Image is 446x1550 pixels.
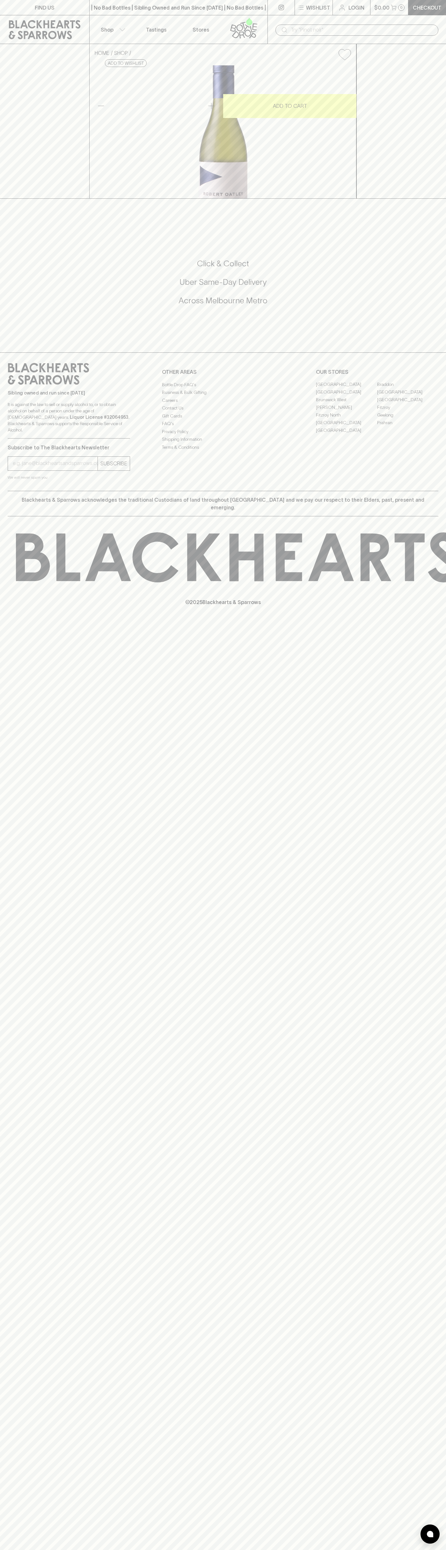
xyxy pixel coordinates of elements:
a: Contact Us [162,404,284,412]
a: Stores [179,15,223,44]
p: Shop [101,26,113,33]
button: Add to wishlist [105,59,147,67]
a: [GEOGRAPHIC_DATA] [316,427,377,434]
a: Privacy Policy [162,428,284,435]
a: HOME [95,50,109,56]
a: Geelong [377,411,438,419]
img: bubble-icon [427,1531,433,1537]
p: FIND US [35,4,55,11]
a: Brunswick West [316,396,377,404]
a: Fitzroy [377,404,438,411]
input: e.g. jane@blackheartsandsparrows.com.au [13,458,98,469]
button: Shop [90,15,134,44]
p: Blackhearts & Sparrows acknowledges the traditional Custodians of land throughout [GEOGRAPHIC_DAT... [12,496,434,511]
a: Bottle Drop FAQ's [162,381,284,388]
a: Terms & Conditions [162,443,284,451]
p: Tastings [146,26,166,33]
a: [GEOGRAPHIC_DATA] [316,419,377,427]
p: SUBSCRIBE [100,460,127,467]
a: [GEOGRAPHIC_DATA] [316,381,377,388]
p: We will never spam you [8,474,130,481]
a: FAQ's [162,420,284,428]
h5: Uber Same-Day Delivery [8,277,438,287]
p: It is against the law to sell or supply alcohol to, or to obtain alcohol on behalf of a person un... [8,401,130,433]
p: OUR STORES [316,368,438,376]
strong: Liquor License #32064953 [70,415,128,420]
a: Tastings [134,15,179,44]
button: SUBSCRIBE [98,457,130,470]
a: Fitzroy North [316,411,377,419]
input: Try "Pinot noir" [291,25,433,35]
button: Add to wishlist [336,47,354,63]
a: Careers [162,396,284,404]
a: [GEOGRAPHIC_DATA] [377,396,438,404]
div: Call to action block [8,233,438,340]
p: Subscribe to The Blackhearts Newsletter [8,444,130,451]
h5: Click & Collect [8,258,438,269]
p: Sibling owned and run since [DATE] [8,390,130,396]
a: Business & Bulk Gifting [162,389,284,396]
p: Checkout [413,4,442,11]
a: [PERSON_NAME] [316,404,377,411]
p: OTHER AREAS [162,368,284,376]
a: [GEOGRAPHIC_DATA] [377,388,438,396]
h5: Across Melbourne Metro [8,295,438,306]
a: Braddon [377,381,438,388]
img: 37546.png [90,65,356,198]
p: Wishlist [306,4,330,11]
a: Gift Cards [162,412,284,420]
a: Shipping Information [162,436,284,443]
a: [GEOGRAPHIC_DATA] [316,388,377,396]
a: SHOP [114,50,128,56]
button: ADD TO CART [223,94,356,118]
p: ADD TO CART [273,102,307,110]
p: 0 [400,6,403,9]
p: Stores [193,26,209,33]
a: Prahran [377,419,438,427]
p: $0.00 [374,4,390,11]
p: Login [348,4,364,11]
